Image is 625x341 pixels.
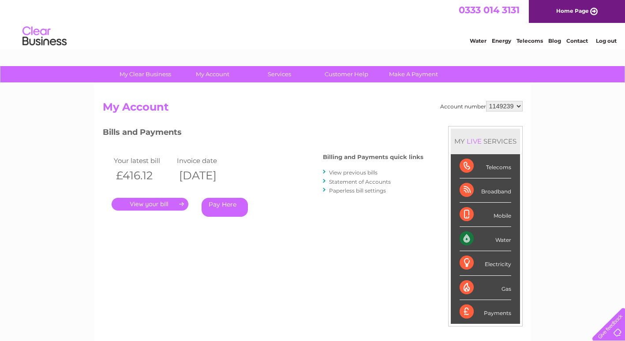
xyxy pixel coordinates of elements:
div: Mobile [460,203,511,227]
a: Blog [548,37,561,44]
div: Payments [460,300,511,324]
th: [DATE] [175,167,238,185]
h4: Billing and Payments quick links [323,154,423,160]
a: Log out [596,37,617,44]
a: Customer Help [310,66,383,82]
a: Services [243,66,316,82]
a: Contact [566,37,588,44]
div: Telecoms [460,154,511,178]
a: Energy [492,37,511,44]
div: Water [460,227,511,251]
a: 0333 014 3131 [459,4,520,15]
a: My Clear Business [109,66,182,82]
a: My Account [176,66,249,82]
div: Electricity [460,251,511,275]
h3: Bills and Payments [103,126,423,141]
td: Invoice date [175,155,238,167]
div: LIVE [465,137,483,145]
th: £416.12 [112,167,175,185]
td: Your latest bill [112,155,175,167]
img: logo.png [22,23,67,50]
div: MY SERVICES [451,129,520,154]
div: Clear Business is a trading name of Verastar Limited (registered in [GEOGRAPHIC_DATA] No. 3667643... [105,5,521,43]
div: Account number [440,101,523,111]
a: Water [470,37,487,44]
a: Statement of Accounts [329,178,391,185]
a: Make A Payment [377,66,450,82]
a: . [112,198,188,211]
h2: My Account [103,101,523,118]
div: Gas [460,276,511,300]
a: Telecoms [516,37,543,44]
a: Paperless bill settings [329,187,386,194]
a: Pay Here [202,198,248,217]
a: View previous bills [329,169,378,176]
div: Broadband [460,178,511,203]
